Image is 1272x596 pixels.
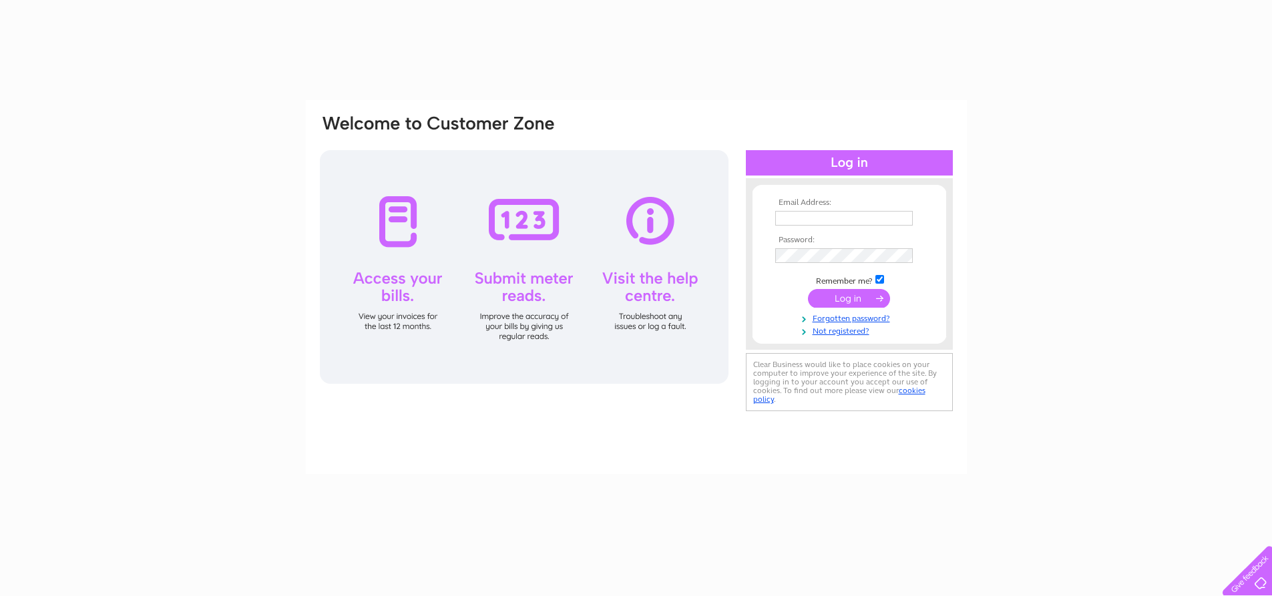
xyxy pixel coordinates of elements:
input: Submit [808,289,890,308]
div: Clear Business would like to place cookies on your computer to improve your experience of the sit... [746,353,953,411]
th: Password: [772,236,927,245]
a: Forgotten password? [775,311,927,324]
td: Remember me? [772,273,927,286]
th: Email Address: [772,198,927,208]
a: Not registered? [775,324,927,336]
a: cookies policy [753,386,925,404]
